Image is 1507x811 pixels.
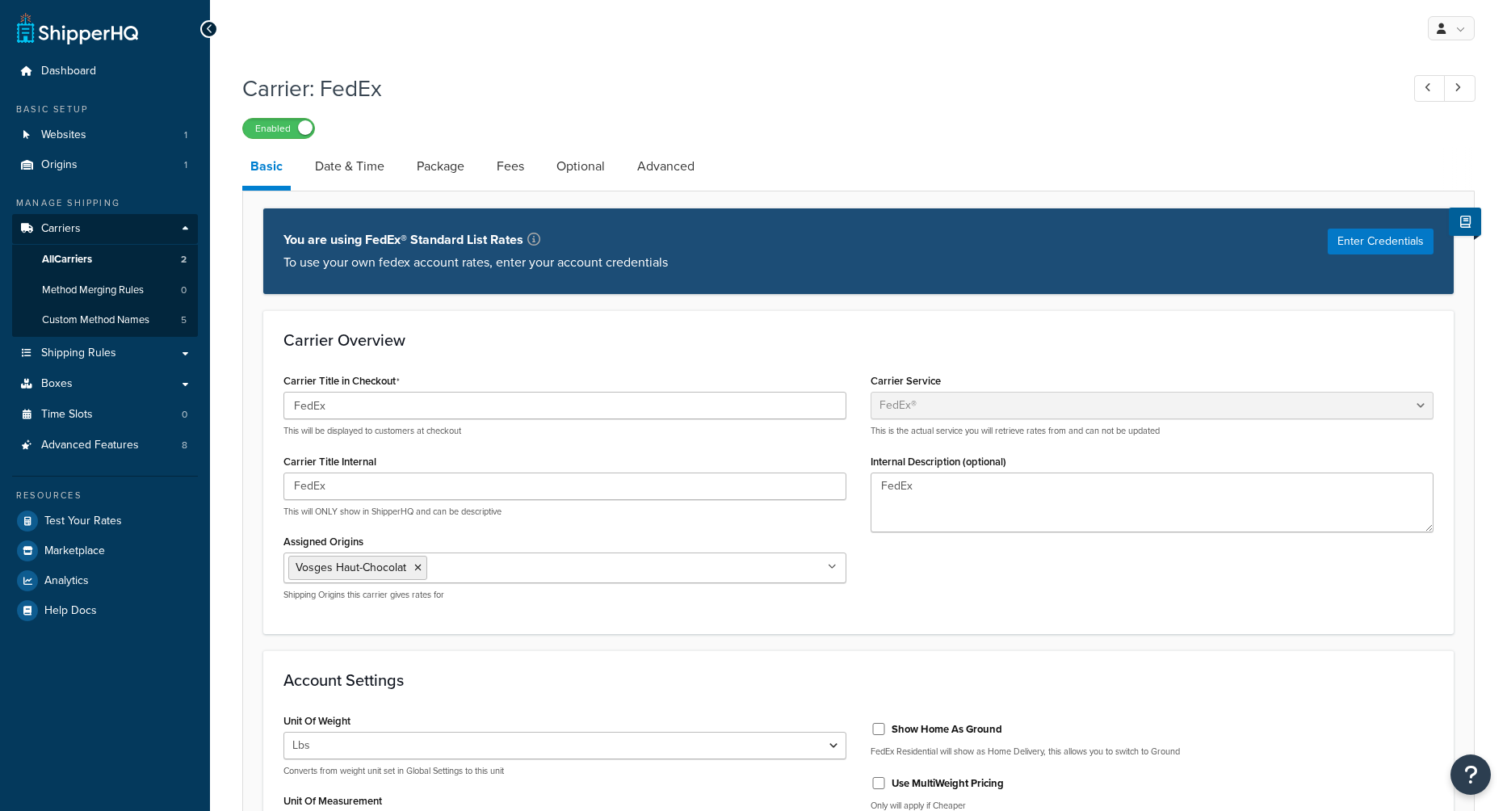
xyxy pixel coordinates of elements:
h3: Account Settings [283,671,1434,689]
a: Advanced Features8 [12,431,198,460]
li: Websites [12,120,198,150]
a: Optional [548,147,613,186]
label: Internal Description (optional) [871,456,1006,468]
a: Advanced [629,147,703,186]
button: Enter Credentials [1328,229,1434,254]
span: Method Merging Rules [42,284,144,297]
a: Package [409,147,472,186]
li: Origins [12,150,198,180]
a: Time Slots0 [12,400,198,430]
textarea: FedEx [871,473,1434,532]
a: Carriers [12,214,198,244]
button: Show Help Docs [1449,208,1481,236]
span: Shipping Rules [41,347,116,360]
span: Time Slots [41,408,93,422]
span: Advanced Features [41,439,139,452]
span: 0 [182,408,187,422]
span: Origins [41,158,78,172]
a: Analytics [12,566,198,595]
a: Custom Method Names5 [12,305,198,335]
li: Carriers [12,214,198,337]
a: Previous Record [1414,75,1446,102]
span: 1 [184,128,187,142]
span: Boxes [41,377,73,391]
p: This will be displayed to customers at checkout [283,425,846,437]
p: This is the actual service you will retrieve rates from and can not be updated [871,425,1434,437]
div: Manage Shipping [12,196,198,210]
span: Dashboard [41,65,96,78]
label: Unit Of Weight [283,715,351,727]
label: Assigned Origins [283,536,363,548]
a: Marketplace [12,536,198,565]
a: AllCarriers2 [12,245,198,275]
span: Websites [41,128,86,142]
p: You are using FedEx® Standard List Rates [283,229,668,251]
span: 0 [181,284,187,297]
h3: Carrier Overview [283,331,1434,349]
span: 8 [182,439,187,452]
li: Advanced Features [12,431,198,460]
label: Carrier Title in Checkout [283,375,400,388]
a: Help Docs [12,596,198,625]
span: Test Your Rates [44,515,122,528]
span: 5 [181,313,187,327]
span: Carriers [41,222,81,236]
label: Enabled [243,119,314,138]
h1: Carrier: FedEx [242,73,1384,104]
li: Method Merging Rules [12,275,198,305]
li: Custom Method Names [12,305,198,335]
label: Show Home As Ground [892,722,1002,737]
span: Analytics [44,574,89,588]
a: Websites1 [12,120,198,150]
a: Fees [489,147,532,186]
a: Next Record [1444,75,1476,102]
label: Use MultiWeight Pricing [892,776,1004,791]
p: This will ONLY show in ShipperHQ and can be descriptive [283,506,846,518]
p: To use your own fedex account rates, enter your account credentials [283,251,668,274]
span: 1 [184,158,187,172]
p: Converts from weight unit set in Global Settings to this unit [283,765,846,777]
span: Marketplace [44,544,105,558]
span: Custom Method Names [42,313,149,327]
li: Time Slots [12,400,198,430]
a: Method Merging Rules0 [12,275,198,305]
label: Unit Of Measurement [283,795,382,807]
span: Help Docs [44,604,97,618]
a: Dashboard [12,57,198,86]
a: Boxes [12,369,198,399]
a: Test Your Rates [12,506,198,536]
span: All Carriers [42,253,92,267]
label: Carrier Title Internal [283,456,376,468]
span: 2 [181,253,187,267]
a: Origins1 [12,150,198,180]
div: Resources [12,489,198,502]
button: Open Resource Center [1450,754,1491,795]
a: Basic [242,147,291,191]
a: Shipping Rules [12,338,198,368]
div: Basic Setup [12,103,198,116]
p: Shipping Origins this carrier gives rates for [283,589,846,601]
p: FedEx Residential will show as Home Delivery, this allows you to switch to Ground [871,746,1434,758]
span: Vosges Haut-Chocolat [296,559,406,576]
a: Date & Time [307,147,392,186]
label: Carrier Service [871,375,941,387]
